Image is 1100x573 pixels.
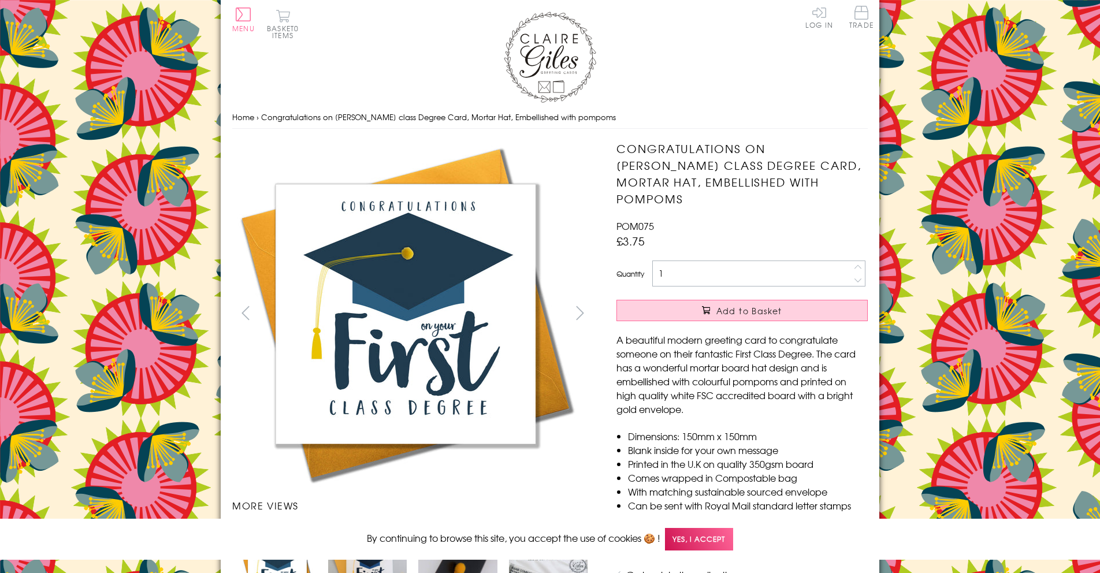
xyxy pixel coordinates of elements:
[628,429,868,443] li: Dimensions: 150mm x 150mm
[849,6,874,31] a: Trade
[261,111,616,122] span: Congratulations on [PERSON_NAME] class Degree Card, Mortar Hat, Embellished with pompoms
[616,140,868,207] h1: Congratulations on [PERSON_NAME] class Degree Card, Mortar Hat, Embellished with pompoms
[628,498,868,512] li: Can be sent with Royal Mail standard letter stamps
[665,528,733,550] span: Yes, I accept
[232,106,868,129] nav: breadcrumbs
[232,498,593,512] h3: More views
[272,23,299,40] span: 0 items
[232,8,255,32] button: Menu
[232,23,255,34] span: Menu
[504,12,596,103] img: Claire Giles Greetings Cards
[628,443,868,457] li: Blank inside for your own message
[628,471,868,485] li: Comes wrapped in Compostable bag
[616,219,654,233] span: POM075
[616,333,868,416] p: A beautiful modern greeting card to congratulate someone on their fantastic First Class Degree. T...
[257,111,259,122] span: ›
[232,111,254,122] a: Home
[616,233,645,249] span: £3.75
[232,140,579,487] img: Congratulations on Frist class Degree Card, Mortar Hat, Embellished with pompoms
[616,269,644,279] label: Quantity
[593,140,940,449] img: Congratulations on Frist class Degree Card, Mortar Hat, Embellished with pompoms
[616,300,868,321] button: Add to Basket
[849,6,874,28] span: Trade
[716,305,782,317] span: Add to Basket
[628,457,868,471] li: Printed in the U.K on quality 350gsm board
[805,6,833,28] a: Log In
[628,485,868,498] li: With matching sustainable sourced envelope
[567,300,593,326] button: next
[232,300,258,326] button: prev
[267,9,299,39] button: Basket0 items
